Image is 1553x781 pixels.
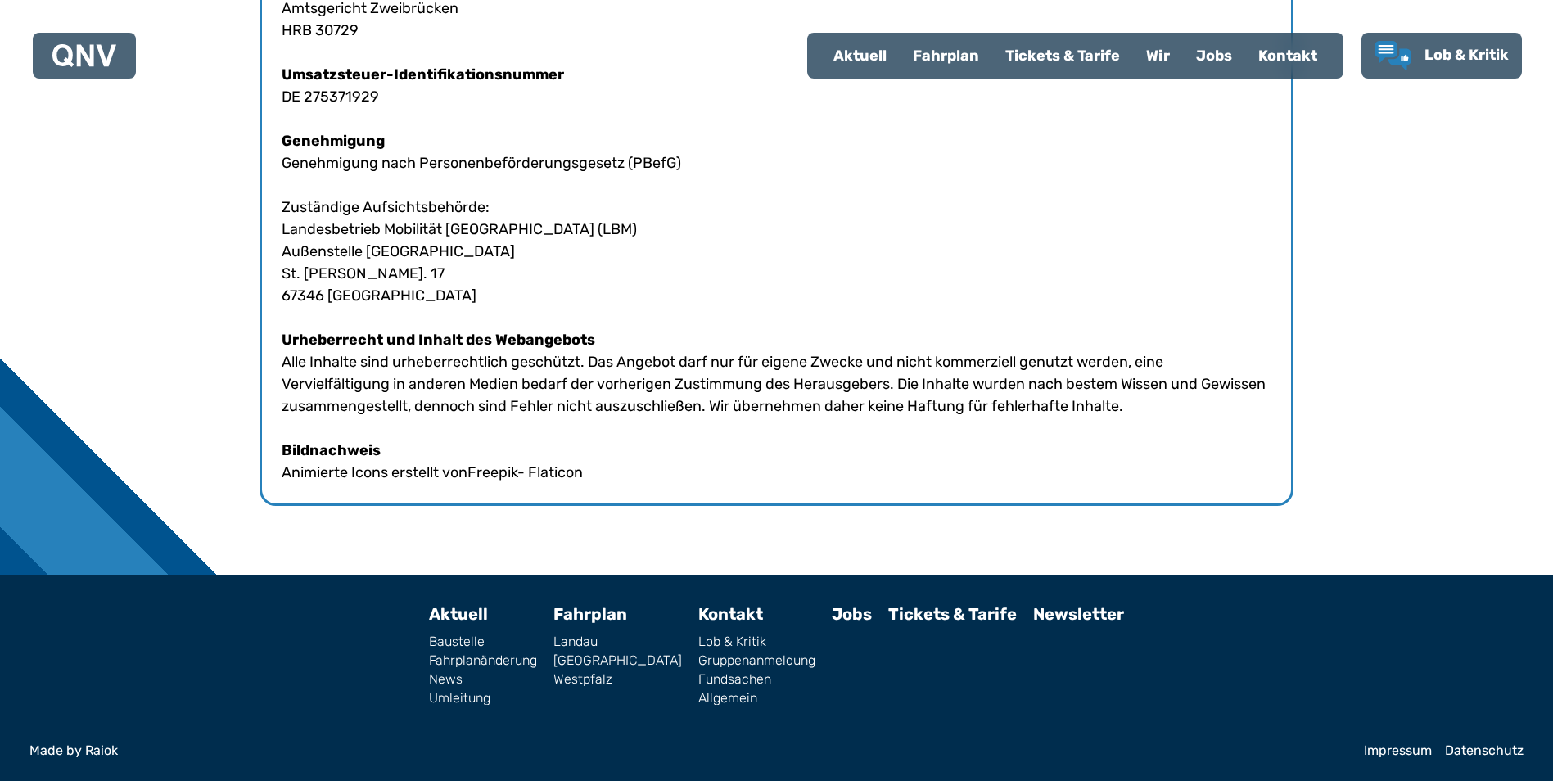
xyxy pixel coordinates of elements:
[429,673,537,686] a: News
[282,462,1271,484] p: Animierte Icons erstellt von
[29,744,1351,757] a: Made by Raiok
[429,604,488,624] a: Aktuell
[517,463,583,481] a: - Flaticon
[553,604,627,624] a: Fahrplan
[429,654,537,667] a: Fahrplanänderung
[1364,744,1432,757] a: Impressum
[1245,34,1330,77] a: Kontakt
[832,604,872,624] a: Jobs
[1033,604,1124,624] a: Newsletter
[698,635,815,648] a: Lob & Kritik
[900,34,992,77] a: Fahrplan
[429,635,537,648] a: Baustelle
[282,64,1271,86] h4: Umsatzsteuer-Identifikationsnummer
[1133,34,1183,77] a: Wir
[282,130,1271,152] h4: Genehmigung
[888,604,1017,624] a: Tickets & Tarife
[820,34,900,77] a: Aktuell
[1375,41,1509,70] a: Lob & Kritik
[553,635,682,648] a: Landau
[52,44,116,67] img: QNV Logo
[698,654,815,667] a: Gruppenanmeldung
[698,604,763,624] a: Kontakt
[429,692,537,705] a: Umleitung
[1424,46,1509,64] span: Lob & Kritik
[1183,34,1245,77] a: Jobs
[52,39,116,72] a: QNV Logo
[698,673,815,686] a: Fundsachen
[1445,744,1524,757] a: Datenschutz
[553,654,682,667] a: [GEOGRAPHIC_DATA]
[282,329,1271,351] h4: Urheberrecht und Inhalt des Webangebots
[467,463,517,481] a: Freepik
[698,692,815,705] a: Allgemein
[992,34,1133,77] a: Tickets & Tarife
[553,673,682,686] a: Westpfalz
[282,440,1271,462] h4: Bildnachweis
